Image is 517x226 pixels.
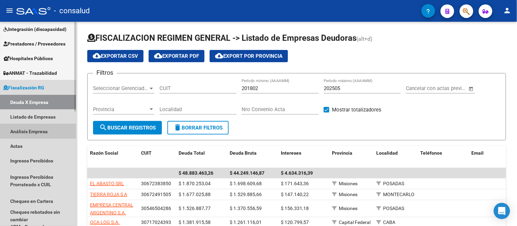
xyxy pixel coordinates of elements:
[332,106,381,114] span: Mostrar totalizadores
[141,181,171,186] span: 30672383850
[467,85,475,93] button: Open calendar
[281,220,309,225] span: $ 120.799,57
[281,181,309,186] span: $ 171.643,36
[87,146,138,168] datatable-header-cell: Razón Social
[230,192,262,197] span: $ 1.529.885,66
[90,220,120,225] span: OCA LOG S.A.
[227,146,278,168] datatable-header-cell: Deuda Bruta
[179,192,211,197] span: $ 1.677.025,88
[154,52,162,60] mat-icon: cloud_download
[215,53,283,59] span: Export por Provincia
[149,50,204,62] button: Exportar PDF
[356,36,372,42] span: (alt+d)
[141,150,152,156] span: CUIT
[54,3,90,18] span: - consalud
[339,220,370,225] span: Capital Federal
[332,150,352,156] span: Provincia
[339,206,358,211] span: Misiones
[210,50,288,62] button: Export por Provincia
[472,150,484,156] span: Email
[383,220,395,225] span: CABA
[179,150,205,156] span: Deuda Total
[383,192,415,197] span: MONTECARLO
[5,6,14,15] mat-icon: menu
[3,40,65,48] span: Prestadores / Proveedores
[167,121,229,135] button: Borrar Filtros
[421,150,442,156] span: Teléfonos
[87,33,356,43] span: FISCALIZACION REGIMEN GENERAL -> Listado de Empresas Deudoras
[230,220,262,225] span: $ 1.261.116,01
[230,206,262,211] span: $ 1.370.556,59
[179,170,213,176] span: $ 48.883.463,26
[173,125,223,131] span: Borrar Filtros
[179,206,211,211] span: $ 1.526.887,77
[494,203,510,219] div: Open Intercom Messenger
[3,25,66,33] span: Integración (discapacidad)
[374,146,418,168] datatable-header-cell: Localidad
[339,192,358,197] span: Misiones
[90,192,127,197] span: TIERRA ROJA S A
[99,123,107,132] mat-icon: search
[3,84,44,91] span: Fiscalización RG
[93,68,117,77] h3: Filtros
[339,181,358,186] span: Misiones
[154,53,199,59] span: Exportar PDF
[376,150,398,156] span: Localidad
[3,55,53,62] span: Hospitales Públicos
[141,206,171,211] span: 30546504286
[230,181,262,186] span: $ 1.698.609,68
[383,181,404,186] span: POSADAS
[230,170,264,176] span: $ 44.249.146,87
[179,181,211,186] span: $ 1.870.253,04
[281,192,309,197] span: $ 147.140,22
[278,146,329,168] datatable-header-cell: Intereses
[503,6,512,15] mat-icon: person
[90,202,133,215] span: EMPRESA CENTRAL ARGENTINO S.A.
[90,150,118,156] span: Razón Social
[90,181,124,186] span: EL ABASTO SRL
[329,146,374,168] datatable-header-cell: Provincia
[3,69,57,77] span: ANMAT - Trazabilidad
[141,192,171,197] span: 30672491505
[93,52,101,60] mat-icon: cloud_download
[99,125,156,131] span: Buscar Registros
[93,85,148,91] span: Seleccionar Gerenciador
[383,206,404,211] span: POSADAS
[179,220,211,225] span: $ 1.381.915,58
[281,206,309,211] span: $ 156.331,18
[93,106,148,112] span: Provincia
[93,121,162,135] button: Buscar Registros
[281,170,313,176] span: $ 4.634.316,39
[138,146,176,168] datatable-header-cell: CUIT
[141,220,171,225] span: 30717024393
[281,150,301,156] span: Intereses
[215,52,223,60] mat-icon: cloud_download
[176,146,227,168] datatable-header-cell: Deuda Total
[230,150,257,156] span: Deuda Bruta
[418,146,469,168] datatable-header-cell: Teléfonos
[93,53,138,59] span: Exportar CSV
[87,50,143,62] button: Exportar CSV
[173,123,182,132] mat-icon: delete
